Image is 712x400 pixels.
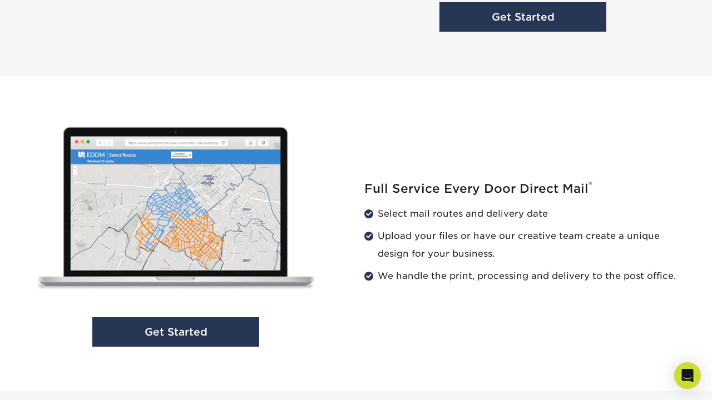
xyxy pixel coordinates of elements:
li: Select mail routes and delivery date [364,205,681,223]
li: We handle the print, processing and delivery to the post office. [364,267,681,285]
div: Open Intercom Messenger [674,362,701,389]
h2: Full Service Every Door Direct Mail [364,182,681,196]
sup: ® [589,179,592,191]
a: Get Started [439,2,606,32]
li: Upload your files or have our creative team create a unique design for your business. [364,227,681,263]
a: Get Started [92,317,259,347]
img: Full Service Every Door Direct Mail [22,116,329,304]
